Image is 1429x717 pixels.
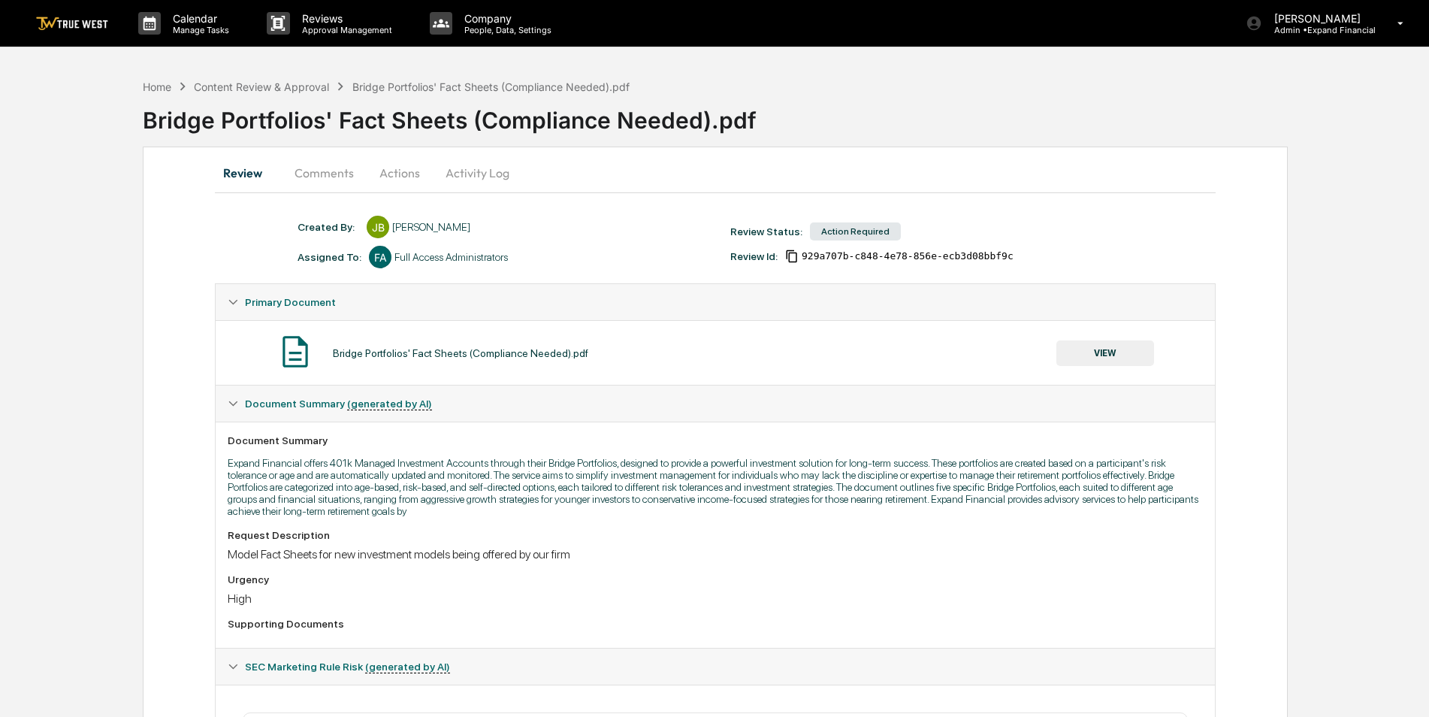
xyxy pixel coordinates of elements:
[245,661,450,673] span: SEC Marketing Rule Risk
[245,398,432,410] span: Document Summary
[36,17,108,31] img: logo
[392,221,470,233] div: [PERSON_NAME]
[216,320,1214,385] div: Primary Document
[352,80,630,93] div: Bridge Portfolios' Fact Sheets (Compliance Needed).pdf
[282,155,366,191] button: Comments
[215,155,1215,191] div: secondary tabs example
[216,284,1214,320] div: Primary Document
[228,457,1202,517] p: Expand Financial offers 401k Managed Investment Accounts through their Bridge Portfolios, designe...
[730,250,778,262] div: Review Id:
[228,529,1202,541] div: Request Description
[216,386,1214,422] div: Document Summary (generated by AI)
[1262,12,1376,25] p: [PERSON_NAME]
[452,12,559,25] p: Company
[367,216,389,238] div: JB
[366,155,434,191] button: Actions
[228,573,1202,585] div: Urgency
[1381,667,1421,708] iframe: Open customer support
[298,221,359,233] div: Created By: ‎ ‎
[347,398,432,410] u: (generated by AI)
[216,422,1214,648] div: Document Summary (generated by AI)
[143,80,171,93] div: Home
[194,80,329,93] div: Content Review & Approval
[365,661,450,673] u: (generated by AI)
[730,225,802,237] div: Review Status:
[276,333,314,371] img: Document Icon
[802,250,1014,262] span: 929a707b-c848-4e78-856e-ecb3d08bbf9c
[216,649,1214,685] div: SEC Marketing Rule Risk (generated by AI)
[290,12,400,25] p: Reviews
[290,25,400,35] p: Approval Management
[143,95,1429,134] div: Bridge Portfolios' Fact Sheets (Compliance Needed).pdf
[245,296,336,308] span: Primary Document
[228,547,1202,561] div: Model Fact Sheets for new investment models being offered by our firm
[452,25,559,35] p: People, Data, Settings
[215,155,282,191] button: Review
[161,25,237,35] p: Manage Tasks
[394,251,508,263] div: Full Access Administrators
[434,155,521,191] button: Activity Log
[1056,340,1154,366] button: VIEW
[298,251,361,263] div: Assigned To:
[333,347,588,359] div: Bridge Portfolios' Fact Sheets (Compliance Needed).pdf
[228,591,1202,606] div: High
[228,618,1202,630] div: Supporting Documents
[228,434,1202,446] div: Document Summary
[810,222,901,241] div: Action Required
[1262,25,1376,35] p: Admin • Expand Financial
[369,246,391,268] div: FA
[161,12,237,25] p: Calendar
